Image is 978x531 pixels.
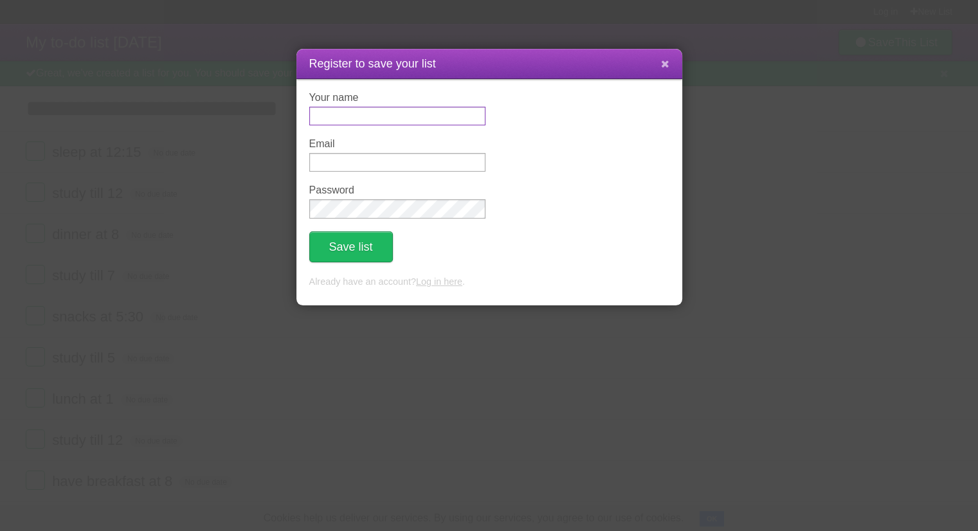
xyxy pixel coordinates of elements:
[416,276,462,287] a: Log in here
[309,138,485,150] label: Email
[309,184,485,196] label: Password
[309,275,669,289] p: Already have an account? .
[309,55,669,73] h1: Register to save your list
[309,92,485,104] label: Your name
[309,231,393,262] button: Save list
